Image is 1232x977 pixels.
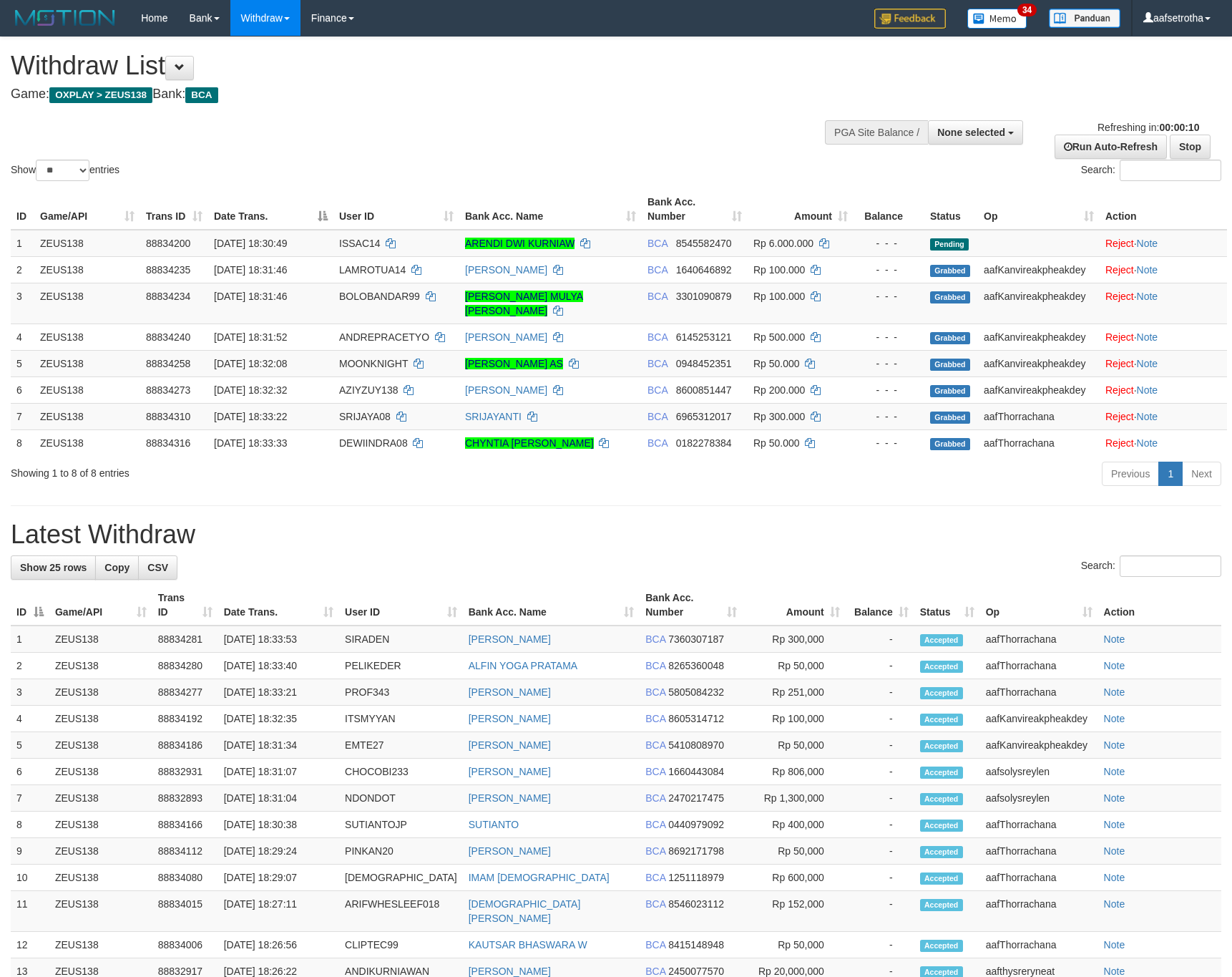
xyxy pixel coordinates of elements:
[647,358,668,369] span: BCA
[920,634,963,646] span: Accepted
[1105,291,1134,302] a: Reject
[469,633,551,645] a: [PERSON_NAME]
[676,331,732,343] span: Copy 6145253121 to clipboard
[1104,766,1125,777] a: Note
[1120,160,1221,181] input: Search:
[49,838,152,865] td: ZEUS138
[11,7,119,29] img: MOTION_logo.png
[459,189,642,230] th: Bank Acc. Name: activate to sort column ascending
[339,759,463,785] td: CHOCOBI233
[1105,331,1134,343] a: Reject
[214,384,287,396] span: [DATE] 18:32:32
[1137,411,1158,422] a: Note
[152,706,218,732] td: 88834192
[469,713,551,724] a: [PERSON_NAME]
[676,358,732,369] span: Copy 0948452351 to clipboard
[218,732,339,759] td: [DATE] 18:31:34
[1100,189,1227,230] th: Action
[465,358,563,369] a: [PERSON_NAME] AS
[339,679,463,706] td: PROF343
[846,653,914,679] td: -
[980,653,1098,679] td: aafThorrachana
[146,358,190,369] span: 88834258
[647,238,668,249] span: BCA
[146,331,190,343] span: 88834240
[339,732,463,759] td: EMTE27
[214,437,287,449] span: [DATE] 18:33:33
[980,585,1098,626] th: Op: activate to sort column ascending
[214,331,287,343] span: [DATE] 18:31:52
[1182,462,1221,486] a: Next
[1105,384,1134,396] a: Reject
[753,291,805,302] span: Rp 100.000
[152,812,218,838] td: 88834166
[1104,686,1125,698] a: Note
[1105,238,1134,249] a: Reject
[339,706,463,732] td: ITSMYYAN
[11,429,34,456] td: 8
[1120,555,1221,577] input: Search:
[743,812,846,838] td: Rp 400,000
[920,714,963,726] span: Accepted
[1104,739,1125,751] a: Note
[1104,660,1125,671] a: Note
[859,236,919,251] div: - - -
[930,385,970,397] span: Grabbed
[11,189,34,230] th: ID
[11,460,503,480] div: Showing 1 to 8 of 8 entries
[214,264,287,276] span: [DATE] 18:31:46
[339,291,420,302] span: BOLOBANDAR99
[11,759,49,785] td: 6
[647,291,668,302] span: BCA
[138,555,177,580] a: CSV
[753,384,805,396] span: Rp 200.000
[645,739,665,751] span: BCA
[647,384,668,396] span: BCA
[1100,256,1227,283] td: ·
[980,626,1098,653] td: aafThorrachana
[49,87,152,103] span: OXPLAY > ZEUS138
[339,331,429,343] span: ANDREPRACETYO
[1105,264,1134,276] a: Reject
[49,706,152,732] td: ZEUS138
[920,793,963,805] span: Accepted
[34,230,140,257] td: ZEUS138
[647,331,668,343] span: BCA
[647,411,668,422] span: BCA
[920,740,963,752] span: Accepted
[930,291,970,303] span: Grabbed
[743,759,846,785] td: Rp 806,000
[469,898,581,924] a: [DEMOGRAPHIC_DATA][PERSON_NAME]
[11,256,34,283] td: 2
[34,189,140,230] th: Game/API: activate to sort column ascending
[753,358,800,369] span: Rp 50.000
[930,265,970,277] span: Grabbed
[743,585,846,626] th: Amount: activate to sort column ascending
[645,845,665,857] span: BCA
[920,767,963,779] span: Accepted
[11,785,49,812] td: 7
[49,626,152,653] td: ZEUS138
[668,660,724,671] span: Copy 8265360048 to clipboard
[1100,403,1227,429] td: ·
[339,812,463,838] td: SUTIANTOJP
[1100,324,1227,350] td: ·
[980,706,1098,732] td: aafKanvireakpheakdey
[11,732,49,759] td: 5
[1100,429,1227,456] td: ·
[152,838,218,865] td: 88834112
[1158,462,1183,486] a: 1
[980,759,1098,785] td: aafsolysreylen
[469,819,519,830] a: SUTIANTO
[339,653,463,679] td: PELIKEDER
[978,283,1100,324] td: aafKanvireakpheakdey
[11,520,1221,549] h1: Latest Withdraw
[753,411,805,422] span: Rp 300.000
[753,331,805,343] span: Rp 500.000
[846,706,914,732] td: -
[1104,939,1125,951] a: Note
[846,732,914,759] td: -
[668,686,724,698] span: Copy 5805084232 to clipboard
[676,411,732,422] span: Copy 6965312017 to clipboard
[218,812,339,838] td: [DATE] 18:30:38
